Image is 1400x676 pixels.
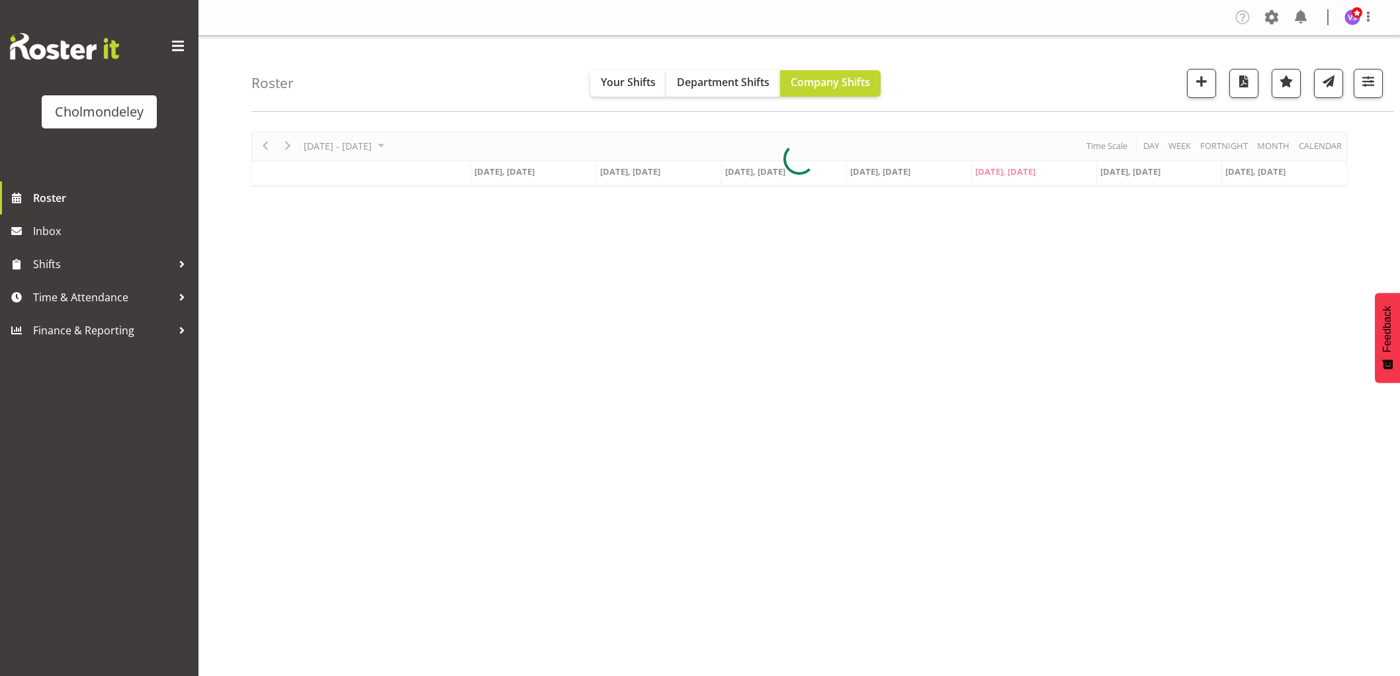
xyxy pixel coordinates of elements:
button: Company Shifts [780,70,881,97]
button: Add a new shift [1187,69,1216,98]
img: victoria-spackman5507.jpg [1344,9,1360,25]
span: Feedback [1381,306,1393,352]
button: Filter Shifts [1354,69,1383,98]
button: Send a list of all shifts for the selected filtered period to all rostered employees. [1314,69,1343,98]
button: Your Shifts [590,70,666,97]
span: Shifts [33,254,172,274]
span: Department Shifts [677,75,769,89]
div: Cholmondeley [55,102,144,122]
span: Time & Attendance [33,287,172,307]
span: Roster [33,188,192,208]
button: Feedback - Show survey [1375,293,1400,383]
img: Rosterit website logo [10,33,119,60]
span: Inbox [33,221,192,241]
button: Download a PDF of the roster according to the set date range. [1229,69,1258,98]
h4: Roster [251,75,294,91]
span: Finance & Reporting [33,320,172,340]
button: Highlight an important date within the roster. [1272,69,1301,98]
button: Department Shifts [666,70,780,97]
span: Company Shifts [791,75,870,89]
span: Your Shifts [601,75,656,89]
